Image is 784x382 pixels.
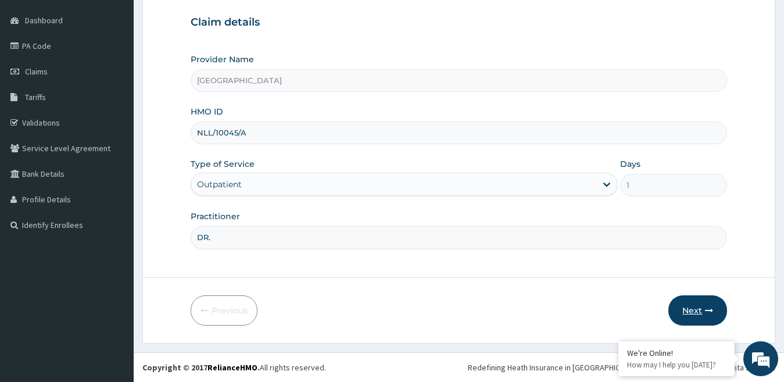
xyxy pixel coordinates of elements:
[25,92,46,102] span: Tariffs
[142,362,260,373] strong: Copyright © 2017 .
[25,66,48,77] span: Claims
[668,295,727,326] button: Next
[191,16,728,29] h3: Claim details
[191,158,255,170] label: Type of Service
[468,362,775,373] div: Redefining Heath Insurance in [GEOGRAPHIC_DATA] using Telemedicine and Data Science!
[197,178,242,190] div: Outpatient
[191,122,728,144] input: Enter HMO ID
[25,15,63,26] span: Dashboard
[134,352,784,382] footer: All rights reserved.
[191,295,257,326] button: Previous
[191,106,223,117] label: HMO ID
[191,210,240,222] label: Practitioner
[191,53,254,65] label: Provider Name
[627,360,726,370] p: How may I help you today?
[627,348,726,358] div: We're Online!
[620,158,640,170] label: Days
[207,362,257,373] a: RelianceHMO
[191,226,728,249] input: Enter Name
